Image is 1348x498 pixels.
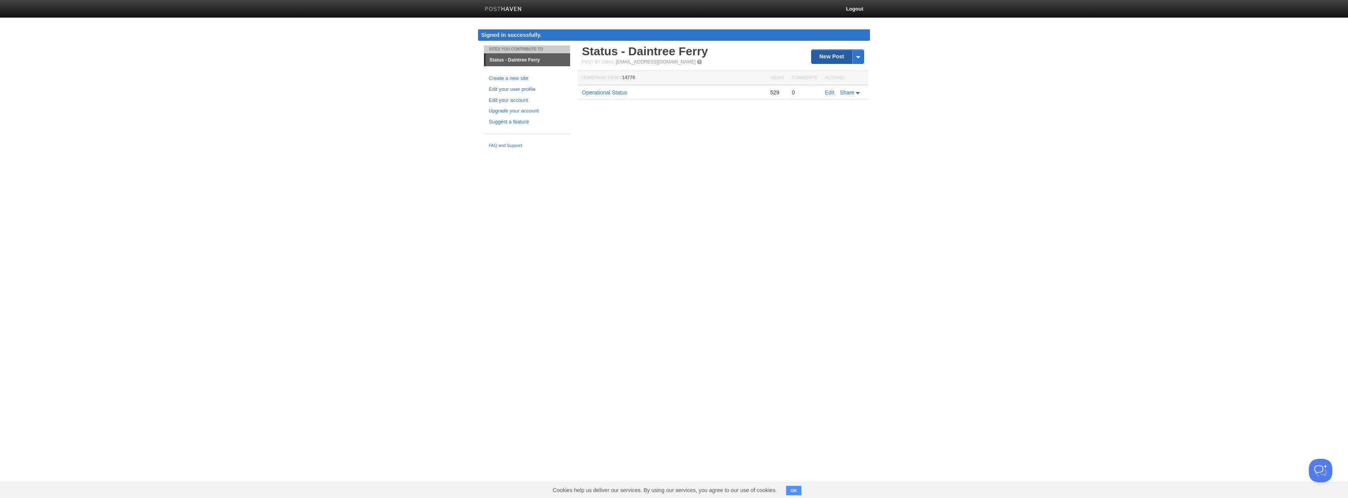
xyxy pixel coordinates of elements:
div: 0 [792,89,817,96]
a: Edit [825,89,834,96]
th: Actions [821,71,868,85]
img: Posthaven-bar [485,7,522,13]
a: Upgrade your account [489,107,565,115]
a: Suggest a feature [489,118,565,126]
a: Create a new site [489,74,565,83]
iframe: Help Scout Beacon - Open [1309,459,1332,482]
a: Operational Status [582,89,627,96]
span: Cookies help us deliver our services. By using our services, you agree to our use of cookies. [545,482,785,498]
span: 14776 [622,75,635,80]
th: Views [766,71,788,85]
div: 529 [770,89,784,96]
div: Signed in successfully. [478,29,870,41]
th: Comments [788,71,821,85]
th: Homepage Views [578,71,766,85]
a: Edit your user profile [489,85,565,94]
li: Sites You Contribute To [484,45,570,53]
a: Edit your account [489,96,565,105]
button: OK [786,486,801,495]
a: FAQ and Support [489,142,565,149]
a: New Post [812,50,864,63]
a: Status - Daintree Ferry [582,45,708,58]
a: [EMAIL_ADDRESS][DOMAIN_NAME] [616,59,696,65]
a: Status - Daintree Ferry [486,54,570,66]
span: Share [840,89,854,96]
span: Post by Email [582,60,614,64]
